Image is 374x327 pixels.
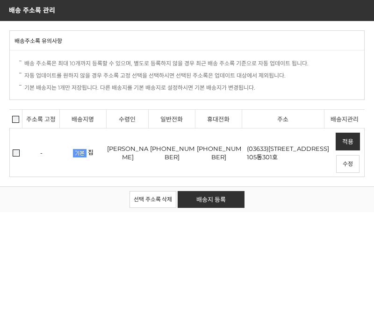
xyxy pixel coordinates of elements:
td: 배송지관리 [324,110,365,128]
h2: 배송주소록 유의사항 [10,31,364,50]
span: [STREET_ADDRESS] [268,145,329,152]
li: 배송 주소록은 최대 10개까지 등록할 수 있으며, 별도로 등록하지 않을 경우 최근 배송 주소록 기준으로 자동 업데이트 됩니다. [19,57,360,70]
td: 휴대전화 [195,110,242,128]
li: 기본 배송지는 1개만 저장됩니다. 다른 배송지를 기본 배송지로 설정하시면 기본 배송지가 변경됩니다. [19,82,360,94]
span: [PHONE_NUMBER] [197,145,241,161]
span: 03633 [249,145,266,152]
td: ( ) [242,128,331,177]
td: 주소 [242,110,324,128]
span: [PERSON_NAME] [107,145,148,161]
span: 105동301호 [247,153,278,161]
a: 선택 주소록 삭제 [129,191,176,208]
span: [PHONE_NUMBER] [150,145,194,161]
td: 일반전화 [148,110,195,128]
td: 배송지명 [59,110,106,128]
span: - [40,149,43,156]
span: 집 [88,149,93,156]
td: 주소록 고정 [22,110,59,128]
h1: 배송 주소록 관리 [9,6,358,15]
a: 배송지 등록 [178,191,245,208]
td: 수령인 [106,110,148,128]
a: 수정 [336,155,360,173]
a: 적용 [336,133,360,150]
img: 기본 [73,149,86,157]
li: 자동 업데이트를 원하지 않을 경우 주소록 고정 선택을 선택하시면 선택된 주소록은 업데이트 대상에서 제외됩니다. [19,70,360,82]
